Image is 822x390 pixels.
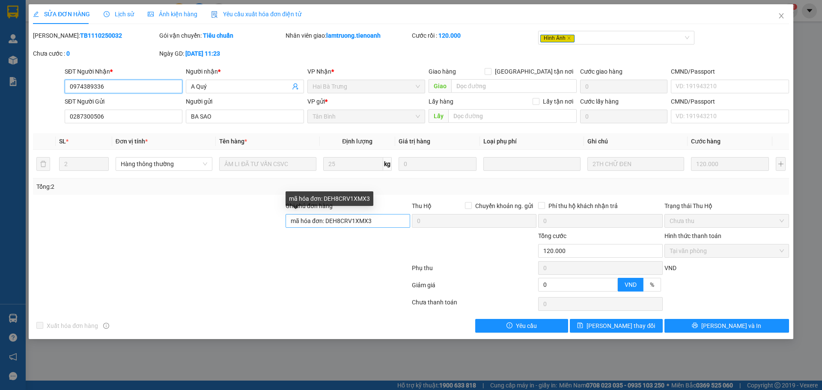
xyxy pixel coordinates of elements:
[103,323,109,329] span: info-circle
[545,201,621,211] span: Phí thu hộ khách nhận trả
[587,321,655,330] span: [PERSON_NAME] thay đổi
[185,50,220,57] b: [DATE] 11:23
[429,98,453,105] span: Lấy hàng
[65,67,182,76] div: SĐT Người Nhận
[664,319,789,333] button: printer[PERSON_NAME] và In
[383,157,392,171] span: kg
[33,11,39,17] span: edit
[480,133,584,150] th: Loại phụ phí
[286,31,410,40] div: Nhân viên giao:
[116,138,148,145] span: Đơn vị tính
[36,182,317,191] div: Tổng: 2
[580,98,619,105] label: Cước lấy hàng
[670,214,784,227] span: Chưa thu
[664,201,789,211] div: Trạng thái Thu Hộ
[580,68,622,75] label: Cước giao hàng
[580,80,667,93] input: Cước giao hàng
[307,68,331,75] span: VP Nhận
[104,11,134,18] span: Lịch sử
[671,67,789,76] div: CMND/Passport
[671,97,789,106] div: CMND/Passport
[342,138,372,145] span: Định lượng
[36,157,50,171] button: delete
[448,109,577,123] input: Dọc đường
[286,191,373,206] div: mã hóa đơn: DEH8CRV1XMX3
[411,263,537,278] div: Phụ thu
[59,138,66,145] span: SL
[66,50,70,57] b: 0
[664,232,721,239] label: Hình thức thanh toán
[567,36,571,40] span: close
[65,97,182,106] div: SĐT Người Gửi
[211,11,301,18] span: Yêu cầu xuất hóa đơn điện tử
[33,11,90,18] span: SỬA ĐƠN HÀNG
[692,322,698,329] span: printer
[399,138,430,145] span: Giá trị hàng
[429,109,448,123] span: Lấy
[148,11,154,17] span: picture
[577,322,583,329] span: save
[411,298,537,313] div: Chưa thanh toán
[769,4,793,28] button: Close
[539,97,577,106] span: Lấy tận nơi
[691,157,769,171] input: 0
[121,158,207,170] span: Hàng thông thường
[587,157,684,171] input: Ghi Chú
[219,138,247,145] span: Tên hàng
[326,32,381,39] b: lamtruong.tienoanh
[412,31,536,40] div: Cước rồi :
[211,11,218,18] img: icon
[538,232,566,239] span: Tổng cước
[429,68,456,75] span: Giao hàng
[219,157,316,171] input: VD: Bàn, Ghế
[451,79,577,93] input: Dọc đường
[33,31,158,40] div: [PERSON_NAME]:
[313,80,420,93] span: Hai Bà Trưng
[307,97,425,106] div: VP gửi
[80,32,122,39] b: TB1110250032
[292,83,299,90] span: user-add
[691,138,721,145] span: Cước hàng
[506,322,512,329] span: exclamation-circle
[313,110,420,123] span: Tân Bình
[399,157,477,171] input: 0
[664,265,676,271] span: VND
[580,110,667,123] input: Cước lấy hàng
[159,31,284,40] div: Gói vận chuyển:
[438,32,461,39] b: 120.000
[203,32,233,39] b: Tiêu chuẩn
[148,11,197,18] span: Ảnh kiện hàng
[475,319,568,333] button: exclamation-circleYêu cầu
[186,67,304,76] div: Người nhận
[701,321,761,330] span: [PERSON_NAME] và In
[776,157,785,171] button: plus
[778,12,785,19] span: close
[33,49,158,58] div: Chưa cước :
[584,133,688,150] th: Ghi chú
[412,202,432,209] span: Thu Hộ
[159,49,284,58] div: Ngày GD:
[516,321,537,330] span: Yêu cầu
[43,321,101,330] span: Xuất hóa đơn hàng
[429,79,451,93] span: Giao
[491,67,577,76] span: [GEOGRAPHIC_DATA] tận nơi
[540,35,575,42] span: Hình Ảnh
[186,97,304,106] div: Người gửi
[570,319,663,333] button: save[PERSON_NAME] thay đổi
[625,281,637,288] span: VND
[104,11,110,17] span: clock-circle
[286,214,410,228] input: Ghi chú đơn hàng
[670,244,784,257] span: Tại văn phòng
[411,280,537,295] div: Giảm giá
[650,281,654,288] span: %
[472,201,536,211] span: Chuyển khoản ng. gửi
